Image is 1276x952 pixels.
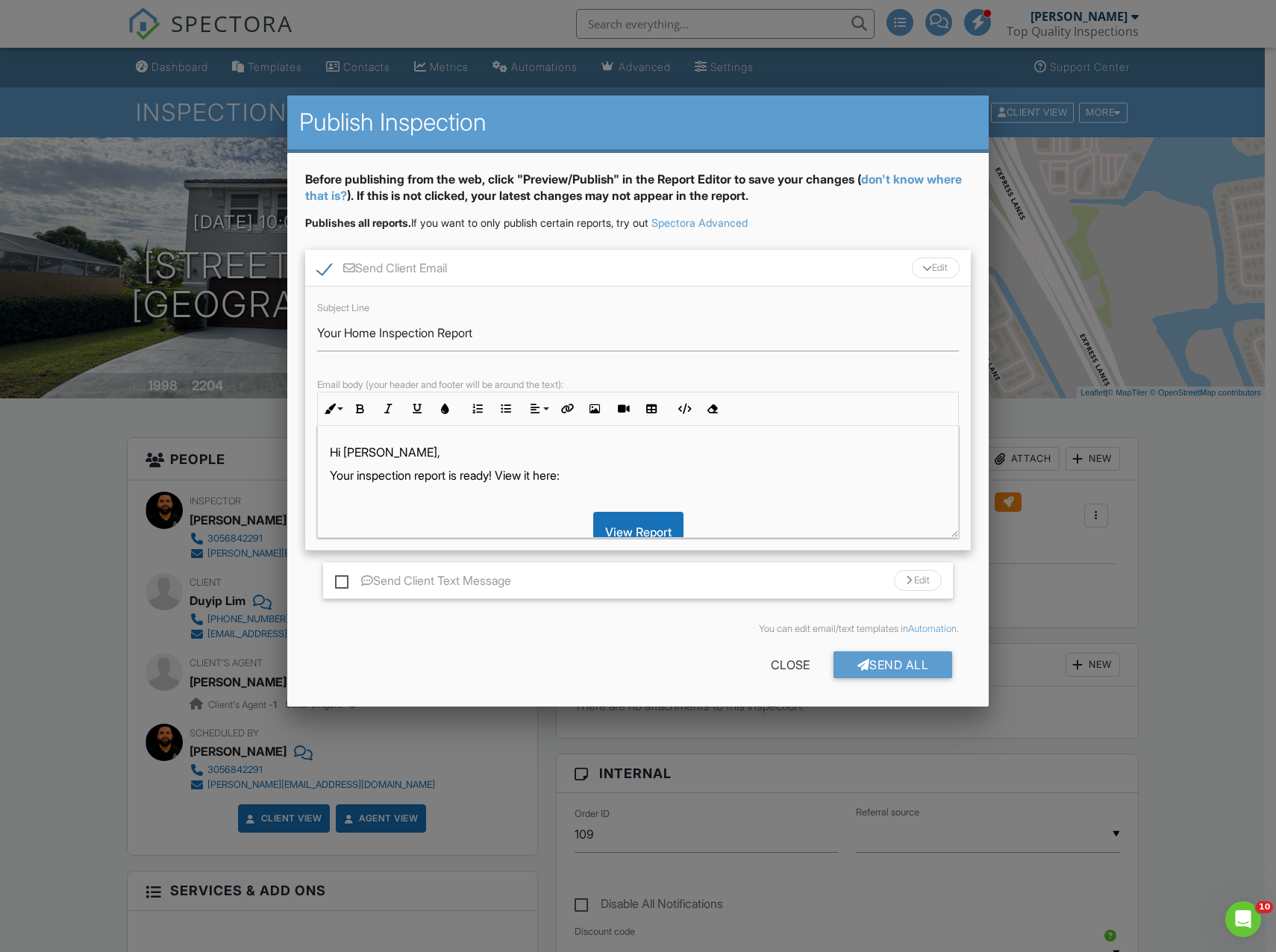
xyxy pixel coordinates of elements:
div: You can edit email/text templates in . [317,623,960,635]
p: Hi [PERSON_NAME], [330,444,947,460]
button: Clear Formatting [698,395,726,423]
iframe: Intercom live chat [1225,901,1261,937]
button: Insert Image (Ctrl+P) [581,395,609,423]
div: Send All [834,651,953,678]
label: Email body (your header and footer will be around the text): [317,379,563,390]
button: Italic (Ctrl+I) [375,395,403,423]
label: Send Client Text Message [335,574,511,592]
a: don't know where that is? [305,172,962,203]
button: Code View [669,395,698,423]
button: Bold (Ctrl+B) [346,395,375,423]
button: Underline (Ctrl+U) [403,395,431,423]
h2: Publish Inspection [299,107,978,137]
div: View Report [593,512,684,552]
a: View Report [593,524,684,539]
button: Insert Video [609,395,637,423]
button: Ordered List [463,395,492,423]
div: Close [747,651,834,678]
label: Send Client Email [317,261,447,280]
span: 10 [1256,901,1273,913]
button: Colors [431,395,460,423]
div: Before publishing from the web, click "Preview/Publish" in the Report Editor to save your changes... [305,171,972,216]
div: Edit [894,570,942,591]
label: Subject Line [317,302,369,313]
button: Insert Table [637,395,666,423]
p: Your inspection report is ready! View it here: [330,467,947,483]
button: Align [524,395,552,423]
span: If you want to only publish certain reports, try out [305,216,648,229]
a: Spectora Advanced [651,216,748,229]
button: Insert Link (Ctrl+K) [552,395,581,423]
a: Automation [908,623,957,634]
button: Inline Style [318,395,346,423]
strong: Publishes all reports. [305,216,411,229]
button: Unordered List [492,395,520,423]
div: Edit [912,257,960,278]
